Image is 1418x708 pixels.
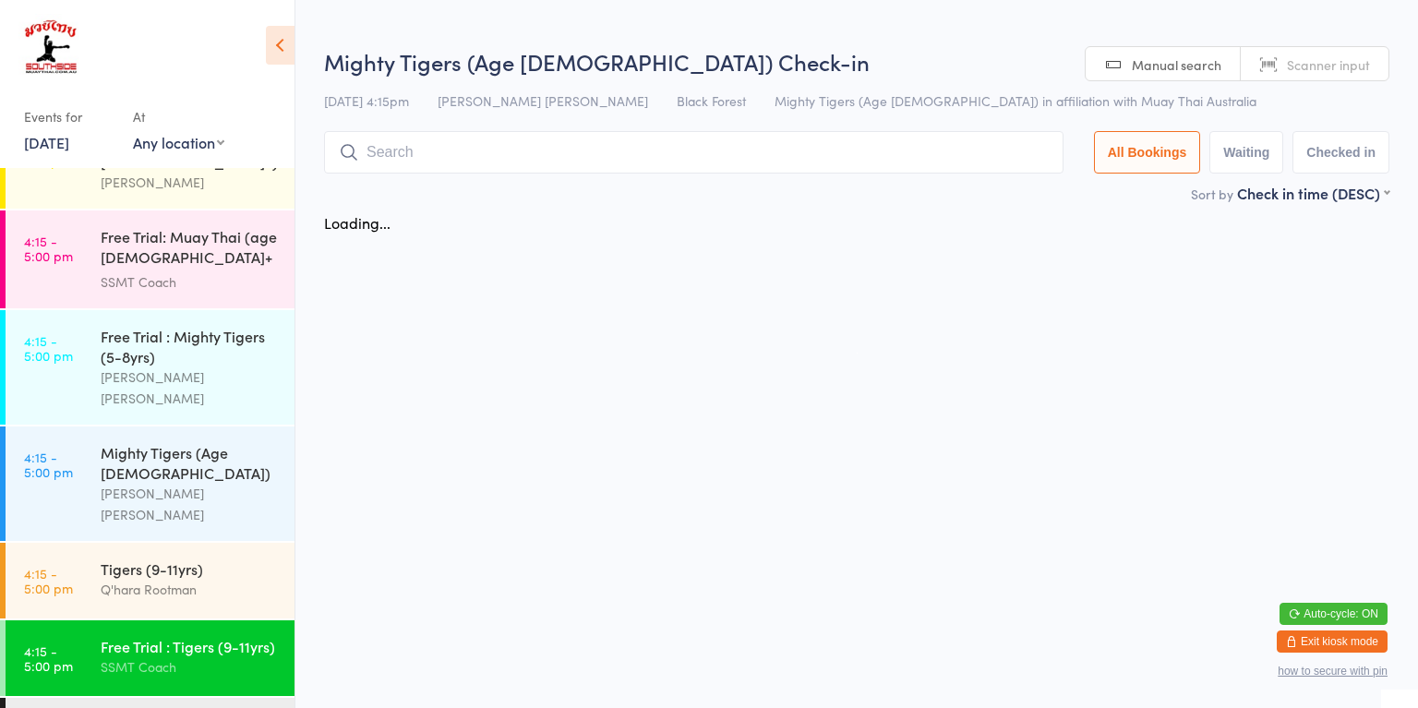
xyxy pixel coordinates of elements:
[1191,185,1233,203] label: Sort by
[324,212,391,233] div: Loading...
[775,91,1256,110] span: Mighty Tigers (Age [DEMOGRAPHIC_DATA]) in affiliation with Muay Thai Australia
[101,656,279,678] div: SSMT Coach
[1094,131,1201,174] button: All Bookings
[6,620,294,696] a: 4:15 -5:00 pmFree Trial : Tigers (9-11yrs)SSMT Coach
[24,643,73,673] time: 4:15 - 5:00 pm
[24,234,73,263] time: 4:15 - 5:00 pm
[324,91,409,110] span: [DATE] 4:15pm
[24,138,70,168] time: 4:15 - 5:10 pm
[1277,630,1388,653] button: Exit kiosk mode
[677,91,746,110] span: Black Forest
[24,102,114,132] div: Events for
[1280,603,1388,625] button: Auto-cycle: ON
[1209,131,1283,174] button: Waiting
[1237,183,1389,203] div: Check in time (DESC)
[101,483,279,525] div: [PERSON_NAME] [PERSON_NAME]
[324,46,1389,77] h2: Mighty Tigers (Age [DEMOGRAPHIC_DATA]) Check-in
[101,271,279,293] div: SSMT Coach
[18,14,82,83] img: Southside Muay Thai & Fitness
[101,442,279,483] div: Mighty Tigers (Age [DEMOGRAPHIC_DATA])
[24,333,73,363] time: 4:15 - 5:00 pm
[101,579,279,600] div: Q'hara Rootman
[101,226,279,271] div: Free Trial: Muay Thai (age [DEMOGRAPHIC_DATA]+ years)
[6,310,294,425] a: 4:15 -5:00 pmFree Trial : Mighty Tigers (5-8yrs)[PERSON_NAME] [PERSON_NAME]
[101,326,279,366] div: Free Trial : Mighty Tigers (5-8yrs)
[6,543,294,618] a: 4:15 -5:00 pmTigers (9-11yrs)Q'hara Rootman
[1292,131,1389,174] button: Checked in
[1278,665,1388,678] button: how to secure with pin
[101,366,279,409] div: [PERSON_NAME] [PERSON_NAME]
[101,172,279,193] div: [PERSON_NAME]
[101,636,279,656] div: Free Trial : Tigers (9-11yrs)
[438,91,648,110] span: [PERSON_NAME] [PERSON_NAME]
[1132,55,1221,74] span: Manual search
[101,558,279,579] div: Tigers (9-11yrs)
[1287,55,1370,74] span: Scanner input
[6,210,294,308] a: 4:15 -5:00 pmFree Trial: Muay Thai (age [DEMOGRAPHIC_DATA]+ years)SSMT Coach
[324,131,1063,174] input: Search
[24,132,69,152] a: [DATE]
[133,102,224,132] div: At
[24,450,73,479] time: 4:15 - 5:00 pm
[24,566,73,595] time: 4:15 - 5:00 pm
[133,132,224,152] div: Any location
[6,426,294,541] a: 4:15 -5:00 pmMighty Tigers (Age [DEMOGRAPHIC_DATA])[PERSON_NAME] [PERSON_NAME]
